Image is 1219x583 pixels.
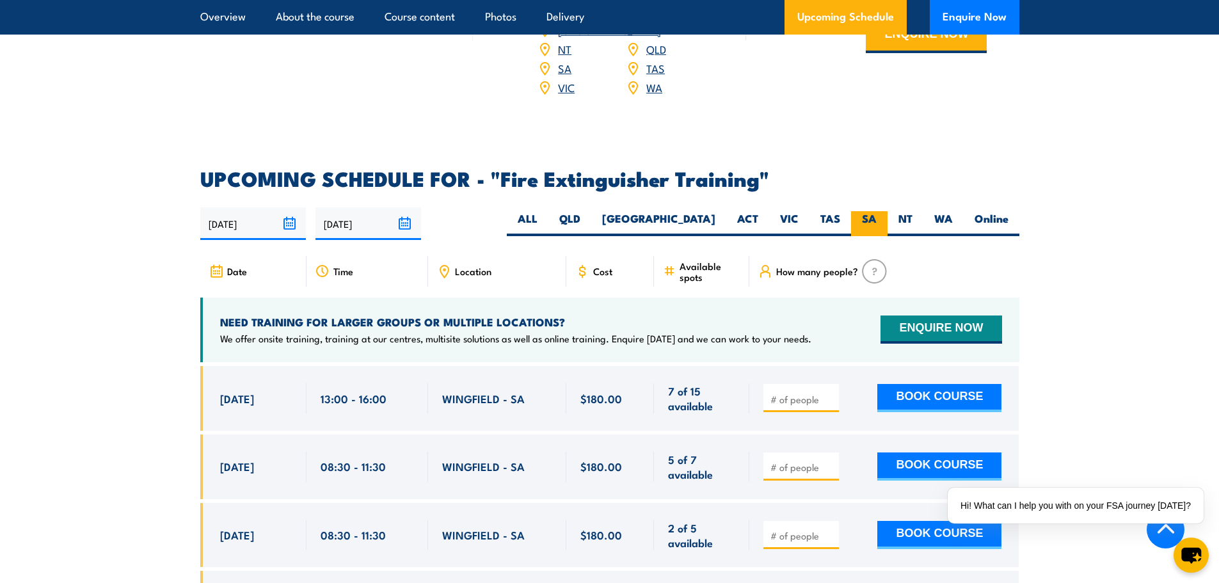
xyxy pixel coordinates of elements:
[776,266,858,276] span: How many people?
[220,332,811,345] p: We offer onsite training, training at our centres, multisite solutions as well as online training...
[591,211,726,236] label: [GEOGRAPHIC_DATA]
[220,391,254,406] span: [DATE]
[220,315,811,329] h4: NEED TRAINING FOR LARGER GROUPS OR MULTIPLE LOCATIONS?
[580,459,622,474] span: $180.00
[668,452,735,482] span: 5 of 7 available
[680,260,740,282] span: Available spots
[770,393,834,406] input: # of people
[220,527,254,542] span: [DATE]
[668,520,735,550] span: 2 of 5 available
[948,488,1204,523] div: Hi! What can I help you with on your FSA journey [DATE]?
[646,79,662,95] a: WA
[668,383,735,413] span: 7 of 15 available
[888,211,923,236] label: NT
[809,211,851,236] label: TAS
[558,41,571,56] a: NT
[770,461,834,474] input: # of people
[877,452,1001,481] button: BOOK COURSE
[646,60,665,76] a: TAS
[321,391,386,406] span: 13:00 - 16:00
[769,211,809,236] label: VIC
[580,391,622,406] span: $180.00
[580,527,622,542] span: $180.00
[877,384,1001,412] button: BOOK COURSE
[877,521,1001,549] button: BOOK COURSE
[1174,538,1209,573] button: chat-button
[507,211,548,236] label: ALL
[227,266,247,276] span: Date
[880,315,1001,344] button: ENQUIRE NOW
[726,211,769,236] label: ACT
[200,169,1019,187] h2: UPCOMING SCHEDULE FOR - "Fire Extinguisher Training"
[851,211,888,236] label: SA
[558,22,661,37] a: [GEOGRAPHIC_DATA]
[321,527,386,542] span: 08:30 - 11:30
[558,79,575,95] a: VIC
[442,459,525,474] span: WINGFIELD - SA
[442,391,525,406] span: WINGFIELD - SA
[593,266,612,276] span: Cost
[442,527,525,542] span: WINGFIELD - SA
[923,211,964,236] label: WA
[548,211,591,236] label: QLD
[770,529,834,542] input: # of people
[200,207,306,240] input: From date
[646,41,666,56] a: QLD
[333,266,353,276] span: Time
[558,60,571,76] a: SA
[866,19,987,53] button: ENQUIRE NOW
[220,459,254,474] span: [DATE]
[315,207,421,240] input: To date
[321,459,386,474] span: 08:30 - 11:30
[455,266,491,276] span: Location
[964,211,1019,236] label: Online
